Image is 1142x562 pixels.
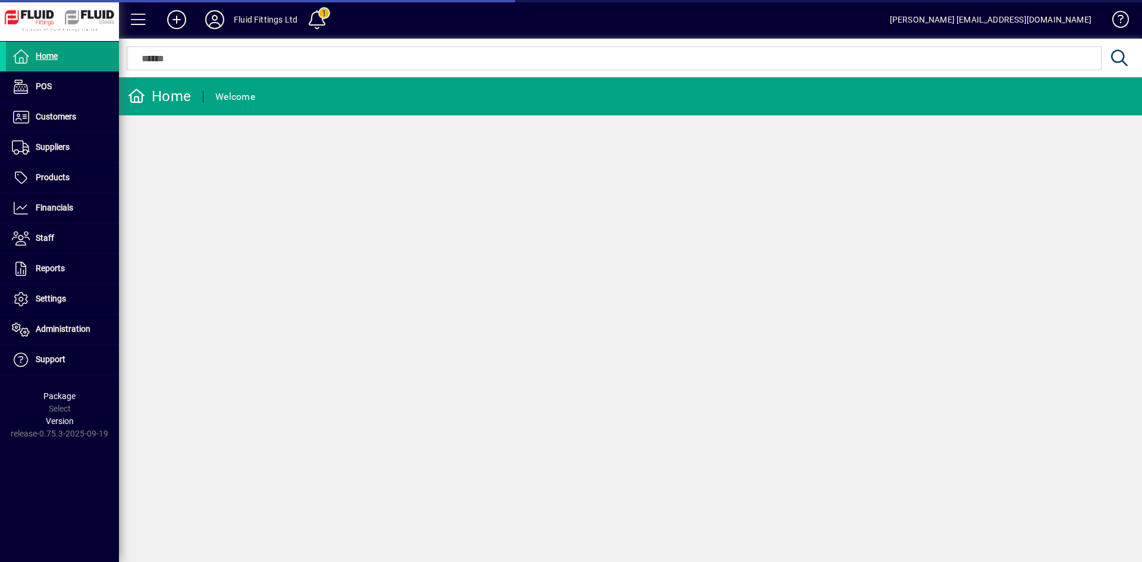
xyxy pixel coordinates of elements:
span: Customers [36,112,76,121]
span: Administration [36,324,90,334]
a: Reports [6,254,119,284]
a: Customers [6,102,119,132]
a: Knowledge Base [1103,2,1127,41]
a: Financials [6,193,119,223]
span: Products [36,172,70,182]
span: POS [36,81,52,91]
span: Version [46,416,74,426]
a: Support [6,345,119,375]
a: Administration [6,315,119,344]
button: Profile [196,9,234,30]
a: Settings [6,284,119,314]
span: Settings [36,294,66,303]
span: Staff [36,233,54,243]
a: Products [6,163,119,193]
div: [PERSON_NAME] [EMAIL_ADDRESS][DOMAIN_NAME] [890,10,1091,29]
button: Add [158,9,196,30]
a: POS [6,72,119,102]
a: Staff [6,224,119,253]
div: Fluid Fittings Ltd [234,10,297,29]
span: Package [43,391,76,401]
span: Suppliers [36,142,70,152]
div: Welcome [215,87,255,106]
span: Reports [36,263,65,273]
div: Home [128,87,191,106]
span: Financials [36,203,73,212]
span: Support [36,354,65,364]
a: Suppliers [6,133,119,162]
span: Home [36,51,58,61]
